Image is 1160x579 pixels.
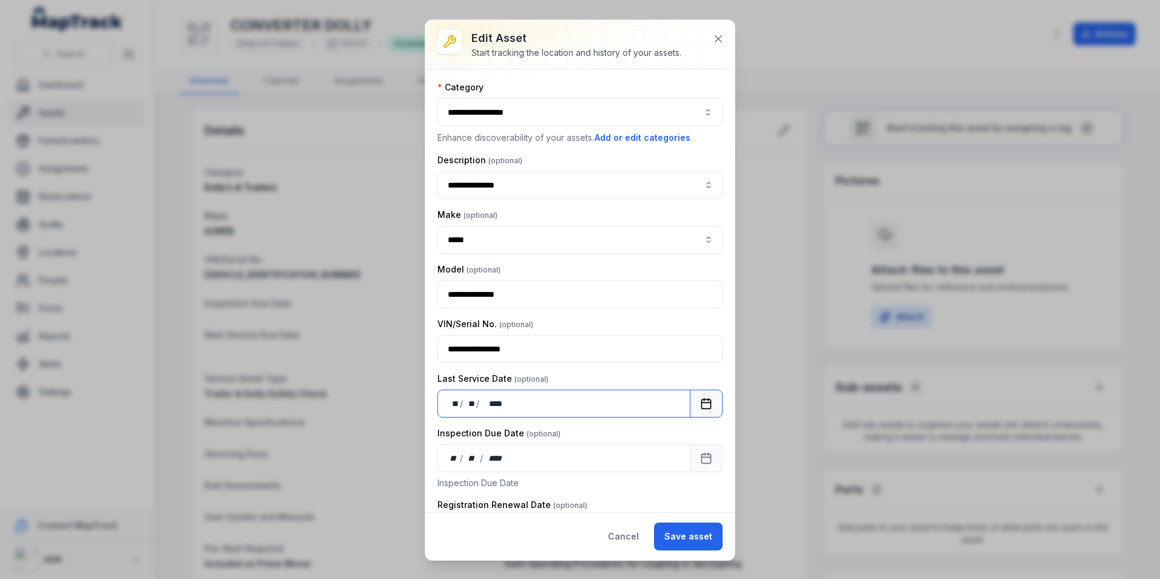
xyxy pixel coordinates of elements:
[464,398,476,410] div: month,
[594,131,691,144] button: Add or edit categories
[437,209,497,221] label: Make
[464,452,481,464] div: month,
[484,452,507,464] div: year,
[437,373,548,385] label: Last Service Date
[598,523,649,550] button: Cancel
[437,427,561,439] label: Inspection Due Date
[437,226,723,254] input: asset-edit:cf[8261eee4-602e-4976-b39b-47b762924e3f]-label
[480,452,484,464] div: /
[481,398,504,410] div: year,
[460,398,464,410] div: /
[448,398,460,410] div: day,
[437,499,587,511] label: Registration Renewal Date
[471,30,681,47] h3: Edit asset
[437,318,533,330] label: VIN/Serial No.
[437,81,484,93] label: Category
[437,131,723,144] p: Enhance discoverability of your assets.
[690,390,723,418] button: Calendar
[437,154,522,166] label: Description
[437,263,501,276] label: Model
[448,452,460,464] div: day,
[690,444,723,472] button: Calendar
[654,523,723,550] button: Save asset
[437,477,723,489] p: Inspection Due Date
[476,398,481,410] div: /
[460,452,464,464] div: /
[437,171,723,199] input: asset-edit:description-label
[471,47,681,59] div: Start tracking the location and history of your assets.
